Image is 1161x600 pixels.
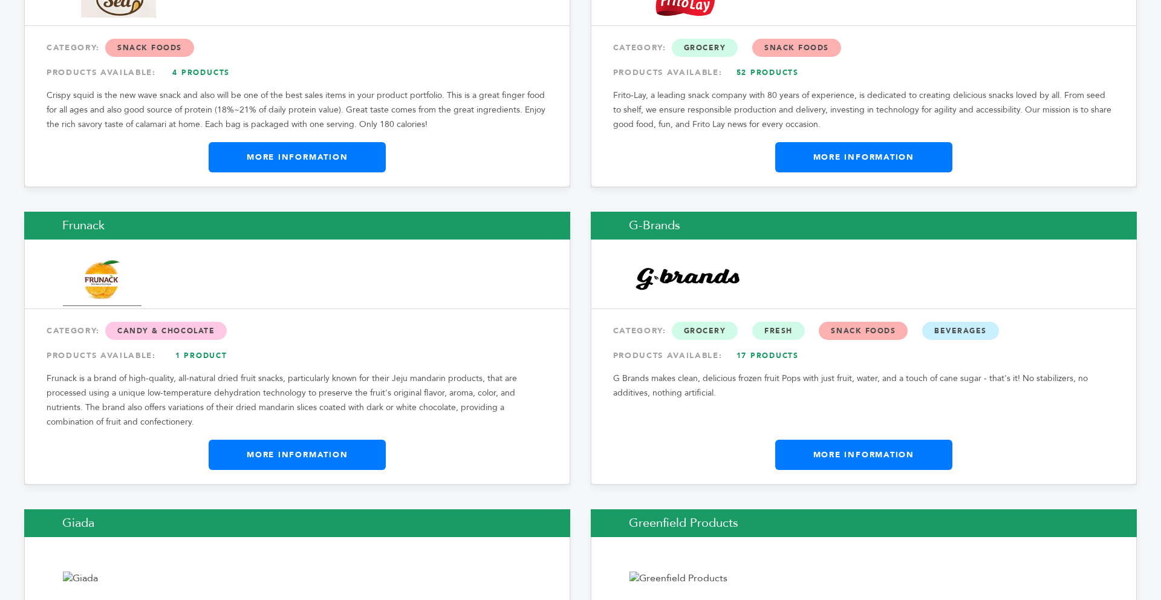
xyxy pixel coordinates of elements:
[775,440,952,470] a: More Information
[613,345,1114,367] div: PRODUCTS AVAILABLE:
[47,371,548,429] p: Frunack is a brand of high-quality, all-natural dried fruit snacks, particularly known for their ...
[725,62,810,83] a: 52 Products
[725,345,810,367] a: 17 Products
[105,39,194,57] span: Snack Foods
[752,39,841,57] span: Snack Foods
[47,62,548,83] div: PRODUCTS AVAILABLE:
[63,572,98,585] img: Giada
[672,39,738,57] span: Grocery
[209,142,386,172] a: More Information
[105,322,227,340] span: Candy & Chocolate
[47,320,548,342] div: CATEGORY:
[47,37,548,59] div: CATEGORY:
[629,572,727,585] img: Greenfield Products
[613,320,1114,342] div: CATEGORY:
[613,88,1114,132] p: Frito-Lay, a leading snack company with 80 years of experience, is dedicated to creating deliciou...
[819,322,908,340] span: Snack Foods
[922,322,999,340] span: Beverages
[591,212,1137,240] h2: G-Brands
[159,62,244,83] a: 4 Products
[613,371,1114,400] p: G Brands makes clean, delicious frozen fruit Pops with just fruit, water, and a touch of cane sug...
[24,212,570,240] h2: Frunack
[613,37,1114,59] div: CATEGORY:
[63,255,141,306] img: Frunack
[629,260,741,301] img: G-Brands
[47,345,548,367] div: PRODUCTS AVAILABLE:
[24,509,570,537] h2: Giada
[209,440,386,470] a: More Information
[591,509,1137,537] h2: Greenfield Products
[752,322,805,340] span: Fresh
[159,345,244,367] a: 1 Product
[613,62,1114,83] div: PRODUCTS AVAILABLE:
[47,88,548,132] p: Crispy squid is the new wave snack and also will be one of the best sales items in your product p...
[672,322,738,340] span: Grocery
[775,142,952,172] a: More Information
